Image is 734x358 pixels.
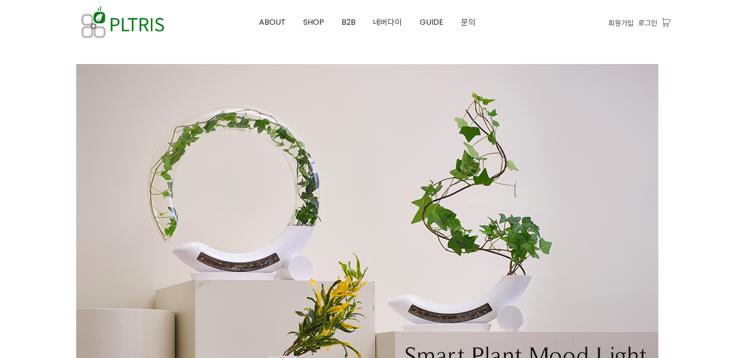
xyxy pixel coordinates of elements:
a: SHOP [294,0,333,44]
span: 네버다이 [373,16,402,28]
a: 회원가입 [608,17,634,28]
span: GUIDE [420,16,443,28]
a: B2B [333,0,364,44]
span: B2B [342,16,356,28]
span: 문의 [461,16,475,28]
a: 문의 [452,0,484,44]
a: 로그인 [638,17,657,28]
span: SHOP [303,16,324,28]
a: GUIDE [411,0,452,44]
span: ABOUT [259,16,286,28]
a: ABOUT [250,0,294,44]
a: 네버다이 [364,0,411,44]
